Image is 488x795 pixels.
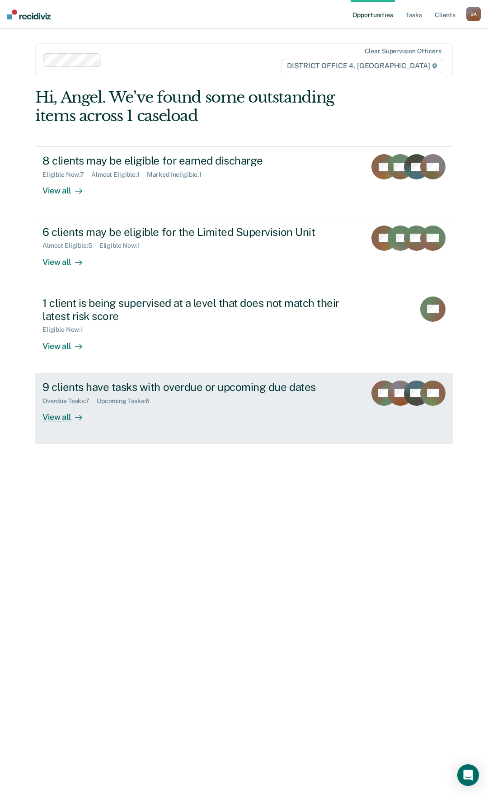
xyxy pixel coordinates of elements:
[42,171,91,179] div: Eligible Now : 7
[35,289,453,373] a: 1 client is being supervised at a level that does not match their latest risk scoreEligible Now:1...
[35,218,453,289] a: 6 clients may be eligible for the Limited Supervision UnitAlmost Eligible:5Eligible Now:1View all
[35,146,453,218] a: 8 clients may be eligible for earned dischargeEligible Now:7Almost Eligible:1Marked Ineligible:1V...
[365,47,441,55] div: Clear supervision officers
[42,226,359,239] div: 6 clients may be eligible for the Limited Supervision Unit
[42,179,93,196] div: View all
[42,249,93,267] div: View all
[42,334,93,351] div: View all
[99,242,147,249] div: Eligible Now : 1
[42,381,359,394] div: 9 clients have tasks with overdue or upcoming due dates
[466,7,481,21] button: BA
[97,397,157,405] div: Upcoming Tasks : 6
[147,171,209,179] div: Marked Ineligible : 1
[91,171,147,179] div: Almost Eligible : 1
[281,59,443,73] span: DISTRICT OFFICE 4, [GEOGRAPHIC_DATA]
[42,296,360,323] div: 1 client is being supervised at a level that does not match their latest risk score
[42,326,90,334] div: Eligible Now : 1
[35,88,369,125] div: Hi, Angel. We’ve found some outstanding items across 1 caseload
[457,764,479,786] div: Open Intercom Messenger
[466,7,481,21] div: B A
[42,154,359,167] div: 8 clients may be eligible for earned discharge
[35,373,453,444] a: 9 clients have tasks with overdue or upcoming due datesOverdue Tasks:7Upcoming Tasks:6View all
[42,405,93,422] div: View all
[42,242,99,249] div: Almost Eligible : 5
[42,397,97,405] div: Overdue Tasks : 7
[7,9,51,19] img: Recidiviz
